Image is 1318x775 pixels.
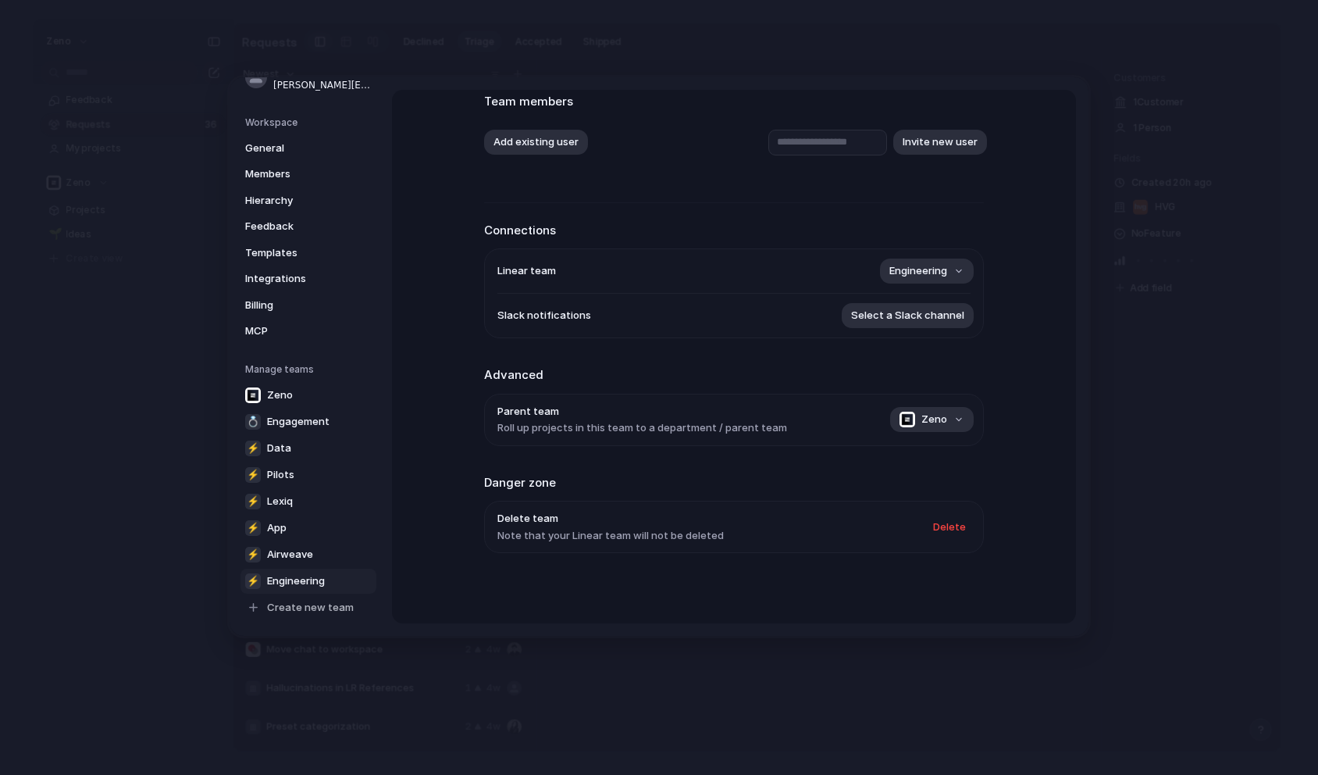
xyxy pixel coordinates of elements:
span: Lexiq [267,494,293,509]
span: Feedback [245,219,345,234]
span: [PERSON_NAME][EMAIL_ADDRESS][DOMAIN_NAME] [273,77,373,91]
span: Engineering [889,263,947,279]
a: Integrations [240,266,376,291]
span: Airweave [267,547,313,562]
button: Select a Slack channel [842,303,974,328]
span: Billing [245,297,345,312]
span: Members [245,166,345,182]
a: ⚡Pilots [240,462,376,487]
div: ⚡ [245,440,261,455]
span: General [245,140,345,155]
span: Select a Slack channel [851,308,964,323]
h2: Team members [484,93,984,111]
a: General [240,135,376,160]
span: MCP [245,323,345,339]
h2: Danger zone [484,473,984,491]
h2: Advanced [484,366,984,384]
span: Linear team [497,263,556,279]
a: [PERSON_NAME][PERSON_NAME][EMAIL_ADDRESS][DOMAIN_NAME] [240,58,376,97]
div: 💍 [245,413,261,429]
a: Feedback [240,214,376,239]
span: App [267,520,287,536]
a: Billing [240,292,376,317]
a: Members [240,162,376,187]
button: Engineering [880,259,974,284]
button: Invite new user [893,130,987,155]
span: Delete [933,520,966,535]
div: ⚡ [245,466,261,482]
button: Zeno [890,407,974,432]
a: Hierarchy [240,187,376,212]
a: ⚡Lexiq [240,488,376,513]
a: Templates [240,240,376,265]
span: Parent team [497,403,787,419]
button: Add existing user [484,130,588,155]
span: Engagement [267,414,329,430]
div: ⚡ [245,520,261,535]
span: Hierarchy [245,192,345,208]
span: Zeno [921,412,947,427]
span: Engineering [267,573,325,589]
span: Zeno [267,387,293,403]
a: ⚡Airweave [240,541,376,566]
span: Delete team [497,511,724,527]
a: ⚡Engineering [240,568,376,593]
a: Create new team [240,595,376,620]
h2: Connections [484,221,984,239]
div: ⚡ [245,493,261,509]
a: MCP [240,319,376,344]
span: Slack notifications [497,308,591,323]
button: Delete [924,514,975,539]
a: ⚡App [240,515,376,540]
a: Zeno [240,382,376,407]
a: 💍Engagement [240,409,376,434]
div: ⚡ [245,546,261,562]
span: Roll up projects in this team to a department / parent team [497,420,787,436]
h5: Workspace [245,115,376,129]
div: ⚡ [245,573,261,588]
span: Create new team [267,600,354,616]
span: Integrations [245,271,345,287]
span: Templates [245,245,345,260]
a: ⚡Data [240,435,376,460]
span: Data [267,441,291,456]
h5: Manage teams [245,362,376,376]
span: Pilots [267,467,294,483]
span: Note that your Linear team will not be deleted [497,527,724,543]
